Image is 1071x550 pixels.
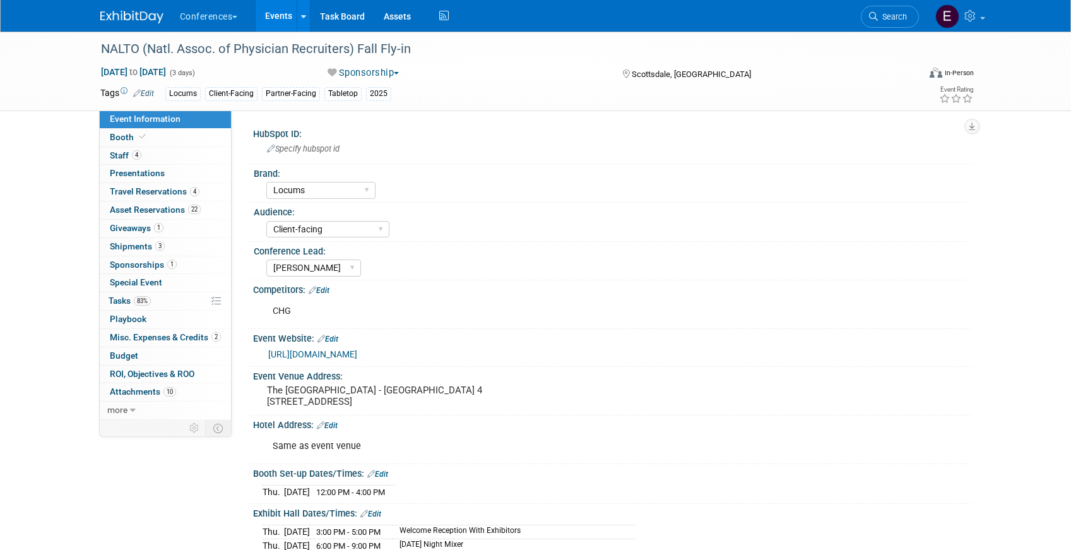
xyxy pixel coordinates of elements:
[110,223,163,233] span: Giveaways
[110,241,165,251] span: Shipments
[939,87,973,93] div: Event Rating
[366,87,391,100] div: 2025
[100,220,231,237] a: Giveaways1
[324,87,362,100] div: Tabletop
[317,421,338,430] a: Edit
[110,260,177,270] span: Sponsorships
[392,525,636,539] td: Welcome Reception With Exhibitors
[309,286,329,295] a: Edit
[100,147,231,165] a: Staff4
[110,332,221,342] span: Misc. Expenses & Credits
[110,314,146,324] span: Playbook
[169,69,195,77] span: (3 days)
[100,256,231,274] a: Sponsorships1
[100,274,231,292] a: Special Event
[264,434,832,459] div: Same as event venue
[139,133,146,140] i: Booth reservation complete
[944,68,974,78] div: In-Person
[100,292,231,310] a: Tasks83%
[267,385,538,407] pre: The [GEOGRAPHIC_DATA] - [GEOGRAPHIC_DATA] 4 [STREET_ADDRESS]
[100,165,231,182] a: Presentations
[100,311,231,328] a: Playbook
[254,242,966,258] div: Conference Lead:
[263,525,284,539] td: Thu.
[253,280,971,297] div: Competitors:
[844,66,974,85] div: Event Format
[110,186,199,196] span: Travel Reservations
[211,332,221,342] span: 2
[262,87,320,100] div: Partner-Facing
[110,205,201,215] span: Asset Reservations
[100,11,163,23] img: ExhibitDay
[110,132,148,142] span: Booth
[190,187,199,196] span: 4
[110,168,165,178] span: Presentations
[133,89,154,98] a: Edit
[127,67,139,77] span: to
[100,329,231,347] a: Misc. Expenses & Credits2
[100,129,231,146] a: Booth
[184,420,206,436] td: Personalize Event Tab Strip
[323,66,404,80] button: Sponsorship
[110,150,141,160] span: Staff
[110,277,162,287] span: Special Event
[263,486,284,499] td: Thu.
[110,350,138,361] span: Budget
[267,144,340,153] span: Specify hubspot id
[367,470,388,479] a: Edit
[284,486,310,499] td: [DATE]
[264,299,832,324] div: CHG
[154,223,163,232] span: 1
[861,6,919,28] a: Search
[284,525,310,539] td: [DATE]
[155,241,165,251] span: 3
[930,68,942,78] img: Format-Inperson.png
[253,367,971,383] div: Event Venue Address:
[253,329,971,345] div: Event Website:
[188,205,201,214] span: 22
[97,38,900,61] div: NALTO (Natl. Assoc. of Physician Recruiters) Fall Fly-in
[100,347,231,365] a: Budget
[316,487,385,497] span: 12:00 PM - 4:00 PM
[253,124,971,140] div: HubSpot ID:
[109,296,151,306] span: Tasks
[132,150,141,160] span: 4
[205,87,257,100] div: Client-Facing
[167,260,177,269] span: 1
[100,111,231,128] a: Event Information
[205,420,231,436] td: Toggle Event Tabs
[100,238,231,256] a: Shipments3
[107,405,127,415] span: more
[100,87,154,101] td: Tags
[253,415,971,432] div: Hotel Address:
[110,369,194,379] span: ROI, Objectives & ROO
[253,504,971,520] div: Exhibit Hall Dates/Times:
[163,387,176,397] span: 10
[316,527,381,537] span: 3:00 PM - 5:00 PM
[100,383,231,401] a: Attachments10
[110,114,180,124] span: Event Information
[254,203,966,218] div: Audience:
[632,69,751,79] span: Scottsdale, [GEOGRAPHIC_DATA]
[110,386,176,397] span: Attachments
[134,296,151,306] span: 83%
[878,12,907,21] span: Search
[100,366,231,383] a: ROI, Objectives & ROO
[100,201,231,219] a: Asset Reservations22
[254,164,966,180] div: Brand:
[268,349,357,359] a: [URL][DOMAIN_NAME]
[100,402,231,419] a: more
[360,510,381,518] a: Edit
[317,335,338,344] a: Edit
[165,87,201,100] div: Locums
[253,464,971,481] div: Booth Set-up Dates/Times:
[100,66,167,78] span: [DATE] [DATE]
[100,183,231,201] a: Travel Reservations4
[935,4,959,28] img: Erin Anderson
